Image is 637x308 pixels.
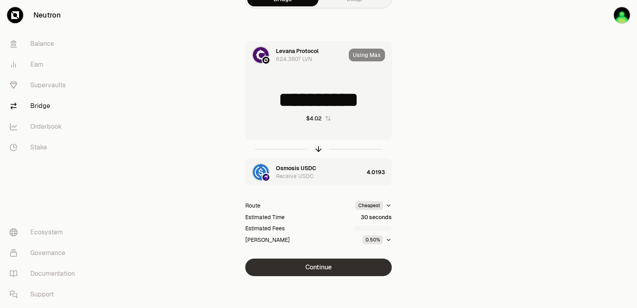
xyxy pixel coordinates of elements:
[246,159,391,186] button: USDC LogoOsmosis LogoOsmosis USDCReceive USDC4.0193
[253,47,269,63] img: LVN Logo
[614,7,630,23] img: sandy mercy
[367,159,391,186] div: 4.0193
[363,235,392,244] button: 0.50%
[262,57,270,64] img: Neutron Logo
[3,116,86,137] a: Orderbook
[3,284,86,305] a: Support
[262,174,270,181] img: Osmosis Logo
[3,263,86,284] a: Documentation
[3,33,86,54] a: Balance
[3,222,86,243] a: Ecosystem
[306,114,331,122] button: $4.02
[246,159,363,186] div: USDC LogoOsmosis LogoOsmosis USDCReceive USDC
[245,259,392,276] button: Continue
[276,47,318,55] div: Levana Protocol
[3,96,86,116] a: Bridge
[253,164,269,180] img: USDC Logo
[245,202,260,210] div: Route
[356,201,392,210] button: Cheapest
[245,224,285,232] div: Estimated Fees
[276,55,312,63] div: 624.3807 LVN
[3,54,86,75] a: Earn
[245,213,285,221] div: Estimated Time
[306,114,322,122] div: $4.02
[3,243,86,263] a: Governance
[276,172,314,180] div: Receive USDC
[3,75,86,96] a: Supervaults
[245,236,290,244] div: [PERSON_NAME]
[356,201,383,210] div: Cheapest
[246,41,346,69] div: LVN LogoNeutron LogoLevana Protocol624.3807 LVN
[363,235,383,244] div: 0.50%
[361,213,392,221] div: 30 seconds
[276,164,316,172] div: Osmosis USDC
[3,137,86,158] a: Stake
